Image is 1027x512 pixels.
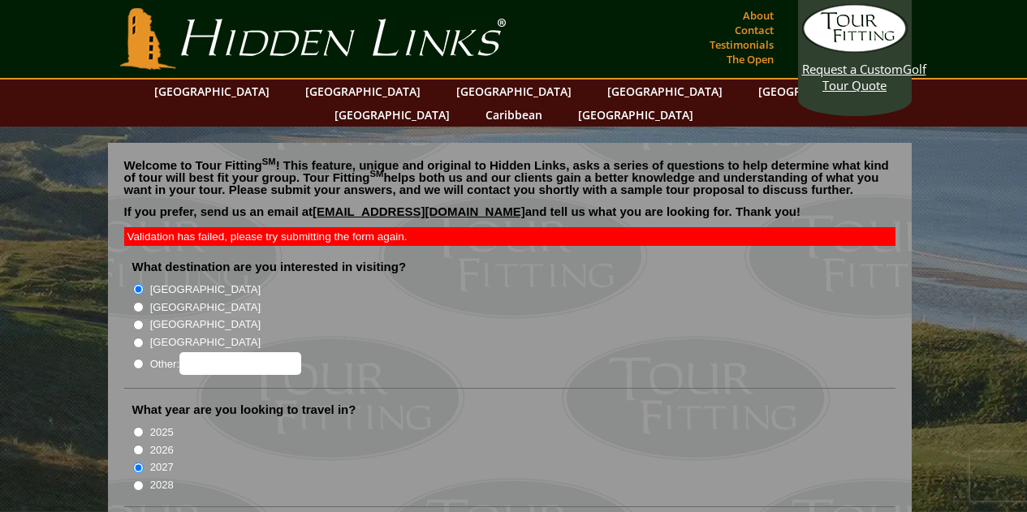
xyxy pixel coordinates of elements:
[570,103,701,127] a: [GEOGRAPHIC_DATA]
[313,204,525,218] a: [EMAIL_ADDRESS][DOMAIN_NAME]
[477,103,550,127] a: Caribbean
[150,477,174,493] label: 2028
[448,80,580,103] a: [GEOGRAPHIC_DATA]
[723,48,778,71] a: The Open
[150,334,261,351] label: [GEOGRAPHIC_DATA]
[150,316,261,333] label: [GEOGRAPHIC_DATA]
[124,159,895,196] p: Welcome to Tour Fitting ! This feature, unique and original to Hidden Links, asks a series of que...
[179,352,301,375] input: Other:
[124,227,895,246] div: Validation has failed, please try submitting the form again.
[132,259,407,275] label: What destination are you interested in visiting?
[297,80,429,103] a: [GEOGRAPHIC_DATA]
[370,169,384,179] sup: SM
[150,352,301,375] label: Other:
[326,103,458,127] a: [GEOGRAPHIC_DATA]
[802,61,903,77] span: Request a Custom
[150,424,174,441] label: 2025
[150,282,261,298] label: [GEOGRAPHIC_DATA]
[146,80,278,103] a: [GEOGRAPHIC_DATA]
[706,33,778,56] a: Testimonials
[731,19,778,41] a: Contact
[599,80,731,103] a: [GEOGRAPHIC_DATA]
[150,299,261,316] label: [GEOGRAPHIC_DATA]
[132,402,356,418] label: What year are you looking to travel in?
[150,459,174,475] label: 2027
[739,4,778,27] a: About
[802,4,908,93] a: Request a CustomGolf Tour Quote
[262,157,276,166] sup: SM
[150,442,174,458] label: 2026
[124,205,895,230] p: If you prefer, send us an email at and tell us what you are looking for. Thank you!
[750,80,882,103] a: [GEOGRAPHIC_DATA]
